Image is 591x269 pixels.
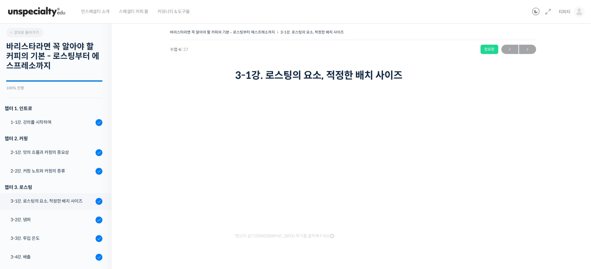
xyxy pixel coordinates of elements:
[11,253,94,260] div: 3-4강. 배출
[501,45,518,54] a: ←이전
[5,104,102,113] h3: 챕터 1. 인트로
[11,149,94,156] div: 2-1강. 맛의 흐름과 커핑의 중요성
[559,9,571,15] span: 티피티
[11,235,94,242] div: 3-3강. 투입 온도
[5,134,102,143] div: 챕터 2. 커핑
[170,30,275,34] a: 바리스타라면 꼭 알아야 할 커피의 기본 – 로스팅부터 에스프레소까지
[6,42,102,71] h2: 바리스타라면 꼭 알아야 할 커피의 기본 - 로스팅부터 에스프레소까지
[170,47,188,52] span: 수업 4
[9,30,39,35] span: 강의로 돌아가기
[519,45,536,54] span: →
[11,216,94,223] div: 3-2강. 댐퍼
[6,28,43,37] a: 강의로 돌아가기
[501,45,518,54] span: ←
[235,234,334,239] span: 영상이 끊기[DEMOGRAPHIC_DATA] 여기를 클릭해주세요
[519,45,536,54] a: 다음→
[235,69,471,81] h1: 3-1강. 로스팅의 요소, 적정한 배치 사이즈
[11,198,94,204] div: 3-1강. 로스팅의 요소, 적정한 배치 사이즈
[11,168,94,174] div: 2-2강. 커핑 노트와 커핑의 종류
[11,119,94,126] div: 1-1강. 강의를 시작하며
[5,183,102,191] div: 챕터 3. 로스팅
[6,86,102,90] div: 100% 진행
[181,47,188,52] span: / 27
[280,30,344,34] a: 3-1강. 로스팅의 요소, 적정한 배치 사이즈
[481,45,498,54] div: 완료함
